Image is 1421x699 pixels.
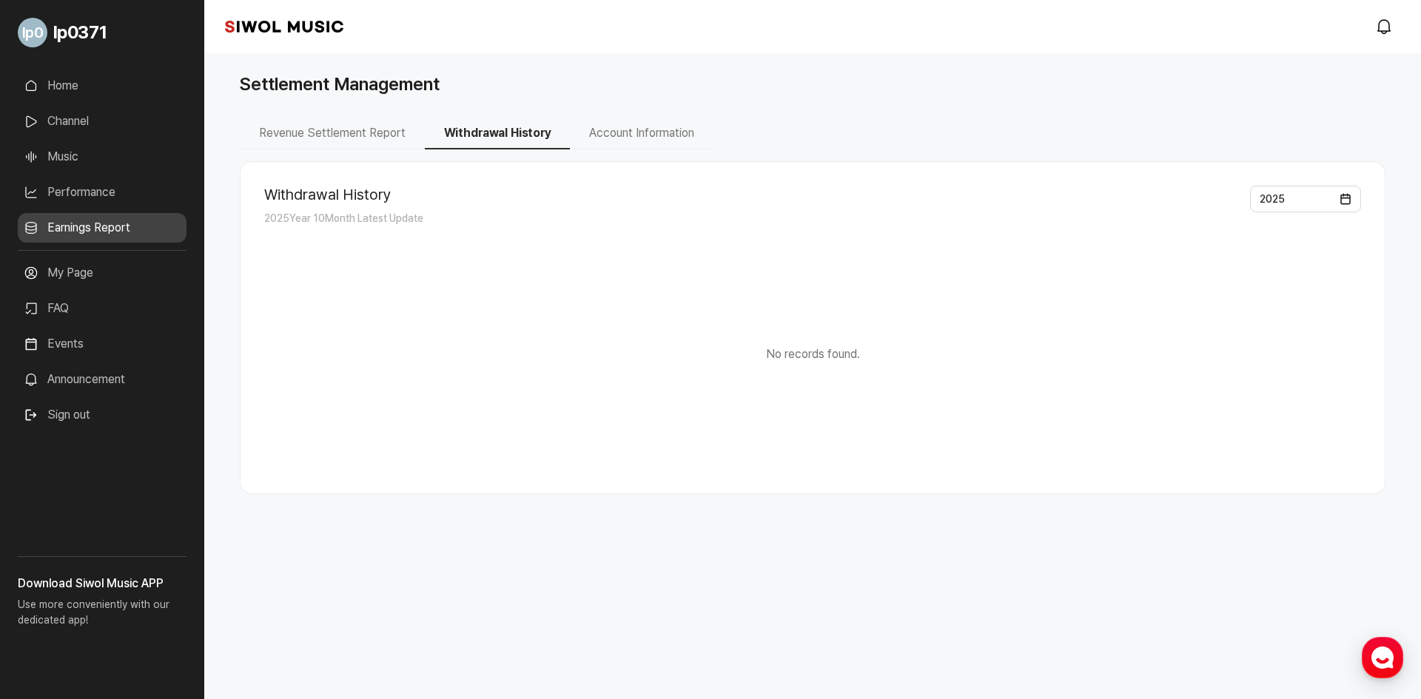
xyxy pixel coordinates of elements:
[18,213,187,243] a: Earnings Report
[240,71,440,98] h1: Settlement Management
[570,118,713,149] button: Account Information
[264,212,423,224] span: 2025 Year 10 Month Latest Update
[18,258,187,288] a: My Page
[18,592,187,640] p: Use more conveniently with our dedicated app!
[264,186,417,203] h2: Withdrawal History
[18,12,187,53] a: Go to My Profile
[191,469,284,506] a: Settings
[53,19,107,46] span: lp0371
[98,469,191,506] a: Messages
[264,345,1361,363] p: No records found.
[1250,186,1361,212] button: 2025
[123,492,167,504] span: Messages
[570,126,713,140] a: Account Information
[1371,12,1400,41] a: modal.notifications
[18,178,187,207] a: Performance
[18,71,187,101] a: Home
[425,126,570,140] a: Withdrawal History
[18,294,187,323] a: FAQ
[240,126,425,140] a: Revenue Settlement Report
[18,329,187,359] a: Events
[38,491,64,503] span: Home
[18,365,187,394] a: Announcement
[18,142,187,172] a: Music
[219,491,255,503] span: Settings
[425,118,570,149] button: Withdrawal History
[18,107,187,136] a: Channel
[1260,193,1285,205] span: 2025
[18,400,96,430] button: Sign out
[4,469,98,506] a: Home
[240,118,425,149] button: Revenue Settlement Report
[18,575,187,592] h3: Download Siwol Music APP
